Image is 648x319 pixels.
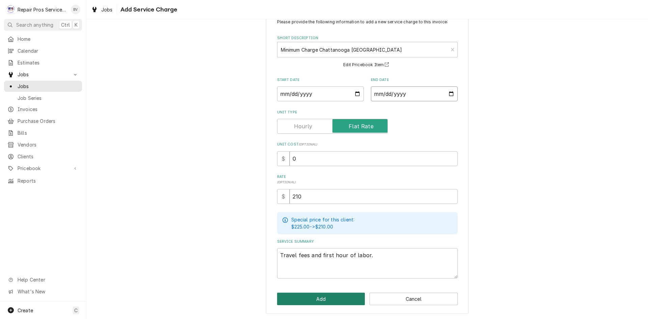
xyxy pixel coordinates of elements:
[277,77,364,101] div: Start Date
[6,5,16,14] div: Repair Pros Services Inc's Avatar
[18,106,79,113] span: Invoices
[4,92,82,104] a: Job Series
[277,35,458,69] div: Short Description
[18,177,79,184] span: Reports
[277,77,364,83] label: Start Date
[18,59,79,66] span: Estimates
[101,6,113,13] span: Jobs
[4,19,82,31] button: Search anythingCtrlK
[371,77,458,83] label: End Date
[277,239,458,278] div: Service Summary
[371,77,458,101] div: End Date
[71,5,80,14] div: Brian Volker's Avatar
[75,21,78,28] span: K
[61,21,70,28] span: Ctrl
[4,33,82,45] a: Home
[18,129,79,136] span: Bills
[299,142,318,146] span: ( optional )
[277,248,458,278] textarea: Travel fees and first hour of labor.
[291,224,333,230] span: $225.00 -> $210.00
[118,5,178,14] span: Add Service Charge
[18,141,79,148] span: Vendors
[16,21,53,28] span: Search anything
[277,142,458,166] div: Unit Cost
[4,104,82,115] a: Invoices
[277,110,458,134] div: Unit Type
[4,57,82,68] a: Estimates
[277,19,458,25] p: Please provide the following information to add a new service charge to this invoice:
[277,142,458,147] label: Unit Cost
[18,6,67,13] div: Repair Pros Services Inc
[18,153,79,160] span: Clients
[18,35,79,43] span: Home
[370,293,458,305] button: Cancel
[4,139,82,150] a: Vendors
[18,95,79,102] span: Job Series
[18,83,79,90] span: Jobs
[342,61,392,69] button: Edit Pricebook Item
[277,293,458,305] div: Button Group Row
[18,117,79,125] span: Purchase Orders
[277,19,458,278] div: Line Item Create/Update Form
[277,293,458,305] div: Button Group
[88,4,115,15] a: Jobs
[277,189,290,204] div: $
[4,286,82,297] a: Go to What's New
[277,293,365,305] button: Add
[277,110,458,115] label: Unit Type
[266,10,468,314] div: Line Item Create/Update
[277,239,458,244] label: Service Summary
[6,5,16,14] div: R
[18,308,33,313] span: Create
[277,174,458,185] label: Rate
[4,274,82,285] a: Go to Help Center
[18,71,69,78] span: Jobs
[71,5,80,14] div: BV
[277,174,458,204] div: [object Object]
[18,47,79,54] span: Calendar
[291,216,355,223] p: Special price for this client:
[4,69,82,80] a: Go to Jobs
[4,127,82,138] a: Bills
[4,81,82,92] a: Jobs
[4,175,82,186] a: Reports
[4,151,82,162] a: Clients
[371,86,458,101] input: yyyy-mm-dd
[18,288,78,295] span: What's New
[74,307,78,314] span: C
[4,45,82,56] a: Calendar
[18,276,78,283] span: Help Center
[18,165,69,172] span: Pricebook
[277,180,296,184] span: ( optional )
[277,151,290,166] div: $
[4,163,82,174] a: Go to Pricebook
[277,35,458,41] label: Short Description
[4,115,82,127] a: Purchase Orders
[277,86,364,101] input: yyyy-mm-dd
